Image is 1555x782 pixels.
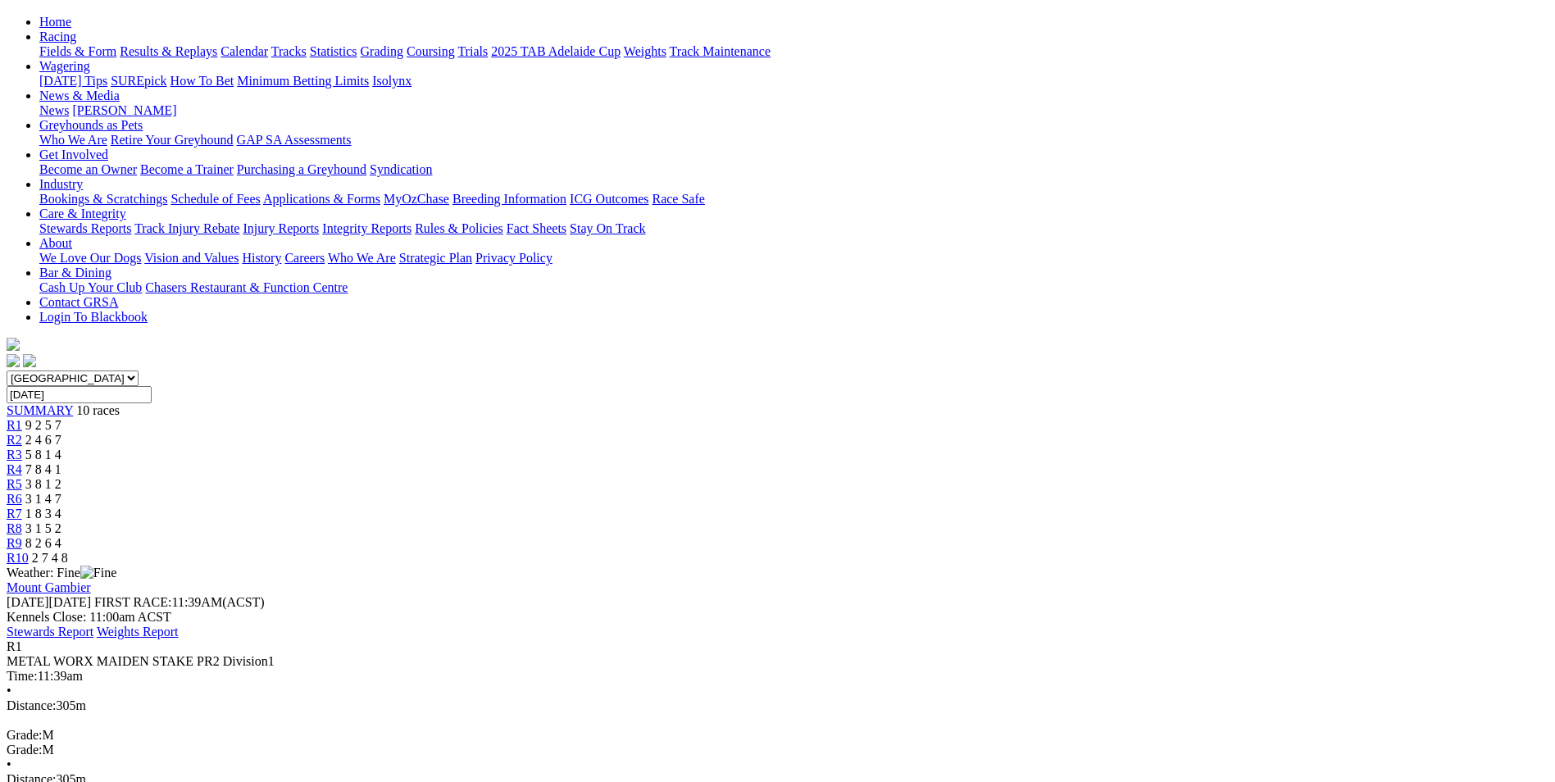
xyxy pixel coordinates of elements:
span: Time: [7,669,38,683]
div: Wagering [39,74,1548,89]
a: R8 [7,521,22,535]
a: Get Involved [39,148,108,161]
a: Careers [284,251,325,265]
a: Weights Report [97,625,179,639]
a: Purchasing a Greyhound [237,162,366,176]
a: ICG Outcomes [570,192,648,206]
a: Chasers Restaurant & Function Centre [145,280,348,294]
a: [DATE] Tips [39,74,107,88]
span: 2 7 4 8 [32,551,68,565]
a: Rules & Policies [415,221,503,235]
a: Schedule of Fees [171,192,260,206]
a: Grading [361,44,403,58]
a: R5 [7,477,22,491]
a: Retire Your Greyhound [111,133,234,147]
span: 11:39AM(ACST) [94,595,265,609]
div: Industry [39,192,1548,207]
div: METAL WORX MAIDEN STAKE PR2 Division1 [7,654,1548,669]
a: Greyhounds as Pets [39,118,143,132]
span: Weather: Fine [7,566,116,580]
a: R2 [7,433,22,447]
a: Fact Sheets [507,221,566,235]
span: 3 8 1 2 [25,477,61,491]
a: R4 [7,462,22,476]
a: SUMMARY [7,403,73,417]
input: Select date [7,386,152,403]
span: 9 2 5 7 [25,418,61,432]
div: About [39,251,1548,266]
span: 2 4 6 7 [25,433,61,447]
span: 8 2 6 4 [25,536,61,550]
a: [PERSON_NAME] [72,103,176,117]
span: 5 8 1 4 [25,448,61,461]
span: [DATE] [7,595,91,609]
a: Breeding Information [452,192,566,206]
a: R9 [7,536,22,550]
a: News [39,103,69,117]
span: • [7,757,11,771]
div: 11:39am [7,669,1548,684]
a: Track Injury Rebate [134,221,239,235]
span: R1 [7,639,22,653]
span: Grade: [7,743,43,757]
a: Calendar [221,44,268,58]
a: Stewards Reports [39,221,131,235]
a: How To Bet [171,74,234,88]
a: Coursing [407,44,455,58]
a: Wagering [39,59,90,73]
a: R3 [7,448,22,461]
img: facebook.svg [7,354,20,367]
a: Mount Gambier [7,580,91,594]
a: Weights [624,44,666,58]
div: 305m [7,698,1548,713]
a: Stay On Track [570,221,645,235]
span: • [7,684,11,698]
a: Trials [457,44,488,58]
a: Bar & Dining [39,266,111,280]
a: Integrity Reports [322,221,411,235]
a: Care & Integrity [39,207,126,221]
div: News & Media [39,103,1548,118]
a: GAP SA Assessments [237,133,352,147]
div: M [7,728,1548,743]
a: R7 [7,507,22,521]
div: Greyhounds as Pets [39,133,1548,148]
a: Become a Trainer [140,162,234,176]
a: Statistics [310,44,357,58]
a: Race Safe [652,192,704,206]
a: MyOzChase [384,192,449,206]
a: Track Maintenance [670,44,771,58]
a: Who We Are [328,251,396,265]
div: M [7,743,1548,757]
a: News & Media [39,89,120,102]
a: Tracks [271,44,307,58]
a: Vision and Values [144,251,239,265]
a: Syndication [370,162,432,176]
a: Applications & Forms [263,192,380,206]
div: Kennels Close: 11:00am ACST [7,610,1548,625]
div: Care & Integrity [39,221,1548,236]
a: About [39,236,72,250]
a: Racing [39,30,76,43]
a: We Love Our Dogs [39,251,141,265]
a: Cash Up Your Club [39,280,142,294]
a: Stewards Report [7,625,93,639]
a: Who We Are [39,133,107,147]
span: 3 1 4 7 [25,492,61,506]
a: Fields & Form [39,44,116,58]
a: Results & Replays [120,44,217,58]
a: R10 [7,551,29,565]
span: 7 8 4 1 [25,462,61,476]
span: Grade: [7,728,43,742]
a: R6 [7,492,22,506]
span: 3 1 5 2 [25,521,61,535]
a: Bookings & Scratchings [39,192,167,206]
